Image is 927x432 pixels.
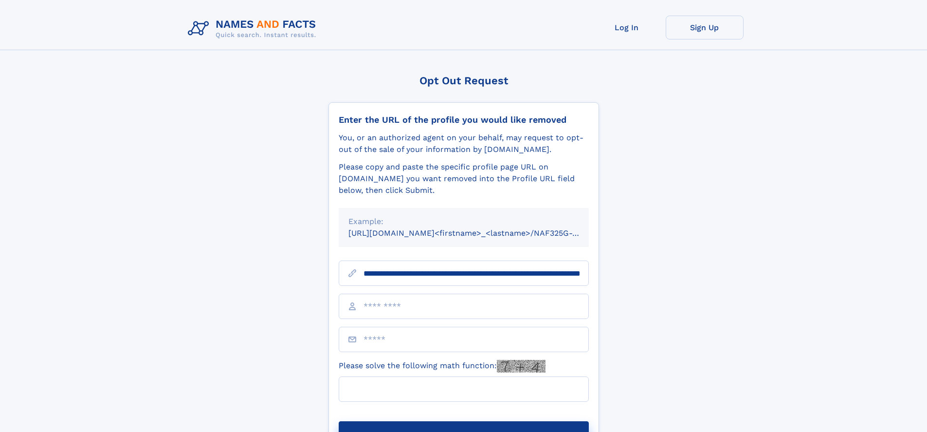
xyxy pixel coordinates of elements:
[328,75,599,87] div: Opt Out Request
[339,132,589,155] div: You, or an authorized agent on your behalf, may request to opt-out of the sale of your informatio...
[348,216,579,227] div: Example:
[339,114,589,125] div: Enter the URL of the profile you would like removed
[339,161,589,196] div: Please copy and paste the specific profile page URL on [DOMAIN_NAME] you want removed into the Pr...
[184,16,324,42] img: Logo Names and Facts
[666,16,744,39] a: Sign Up
[348,228,607,238] small: [URL][DOMAIN_NAME]<firstname>_<lastname>/NAF325G-xxxxxxxx
[339,360,545,373] label: Please solve the following math function:
[588,16,666,39] a: Log In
